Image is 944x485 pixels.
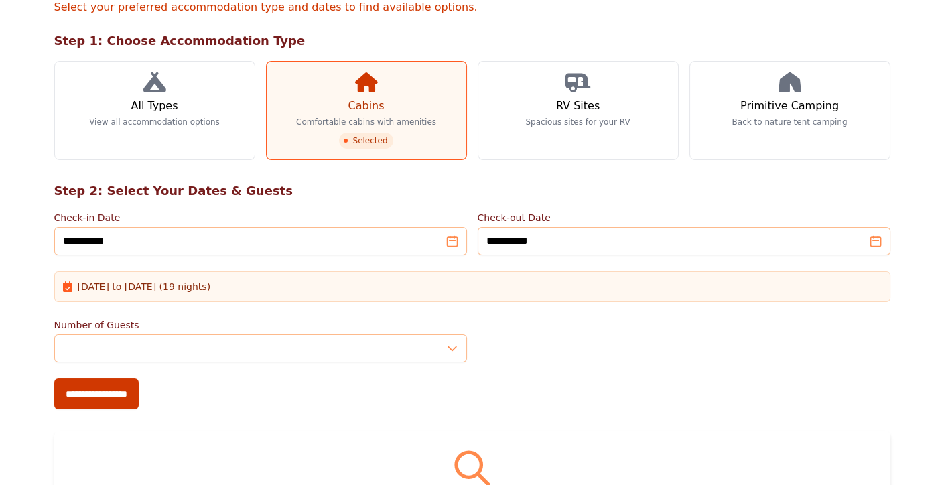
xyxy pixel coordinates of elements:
h2: Step 1: Choose Accommodation Type [54,31,890,50]
span: [DATE] to [DATE] (19 nights) [78,280,211,293]
label: Check-out Date [478,211,890,224]
h3: RV Sites [556,98,600,114]
h2: Step 2: Select Your Dates & Guests [54,182,890,200]
a: RV Sites Spacious sites for your RV [478,61,679,160]
label: Number of Guests [54,318,467,332]
h3: Cabins [348,98,384,114]
p: Spacious sites for your RV [525,117,630,127]
p: Comfortable cabins with amenities [296,117,436,127]
span: Selected [339,133,393,149]
a: Primitive Camping Back to nature tent camping [689,61,890,160]
p: View all accommodation options [89,117,220,127]
h3: All Types [131,98,178,114]
a: Cabins Comfortable cabins with amenities Selected [266,61,467,160]
a: All Types View all accommodation options [54,61,255,160]
label: Check-in Date [54,211,467,224]
h3: Primitive Camping [740,98,839,114]
p: Back to nature tent camping [732,117,848,127]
